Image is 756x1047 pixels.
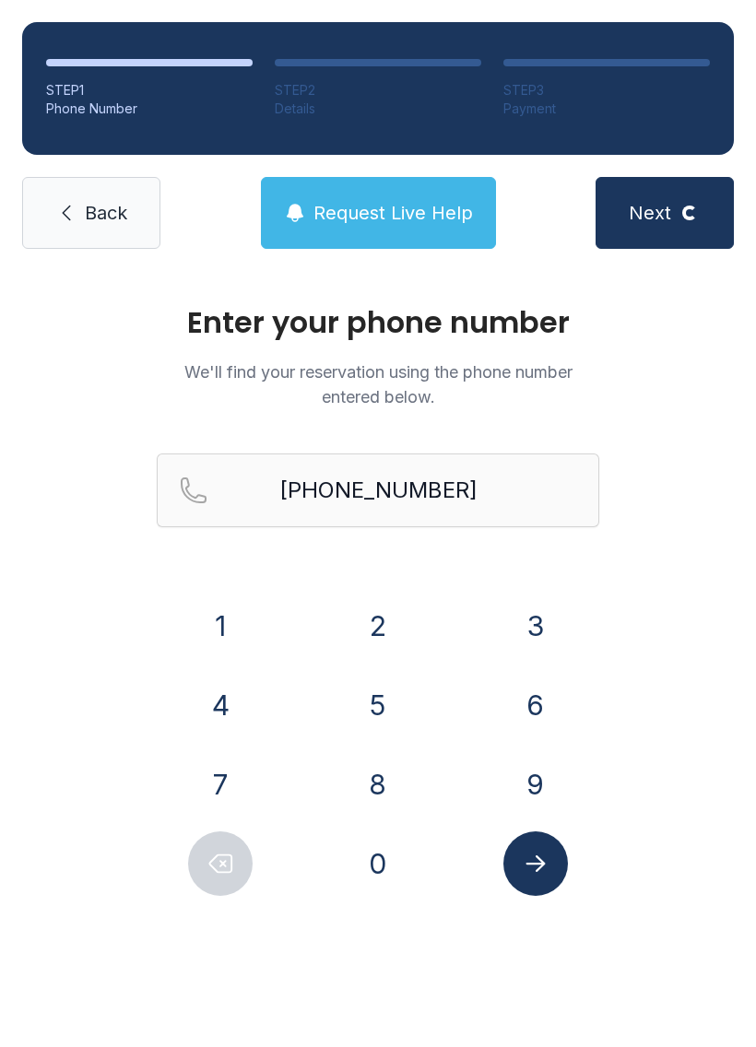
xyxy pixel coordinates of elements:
[503,831,568,896] button: Submit lookup form
[629,200,671,226] span: Next
[503,594,568,658] button: 3
[503,752,568,817] button: 9
[188,673,253,737] button: 4
[346,673,410,737] button: 5
[503,81,710,100] div: STEP 3
[46,100,253,118] div: Phone Number
[188,752,253,817] button: 7
[346,594,410,658] button: 2
[157,359,599,409] p: We'll find your reservation using the phone number entered below.
[346,752,410,817] button: 8
[275,81,481,100] div: STEP 2
[46,81,253,100] div: STEP 1
[346,831,410,896] button: 0
[85,200,127,226] span: Back
[188,831,253,896] button: Delete number
[503,673,568,737] button: 6
[157,453,599,527] input: Reservation phone number
[275,100,481,118] div: Details
[503,100,710,118] div: Payment
[157,308,599,337] h1: Enter your phone number
[313,200,473,226] span: Request Live Help
[188,594,253,658] button: 1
